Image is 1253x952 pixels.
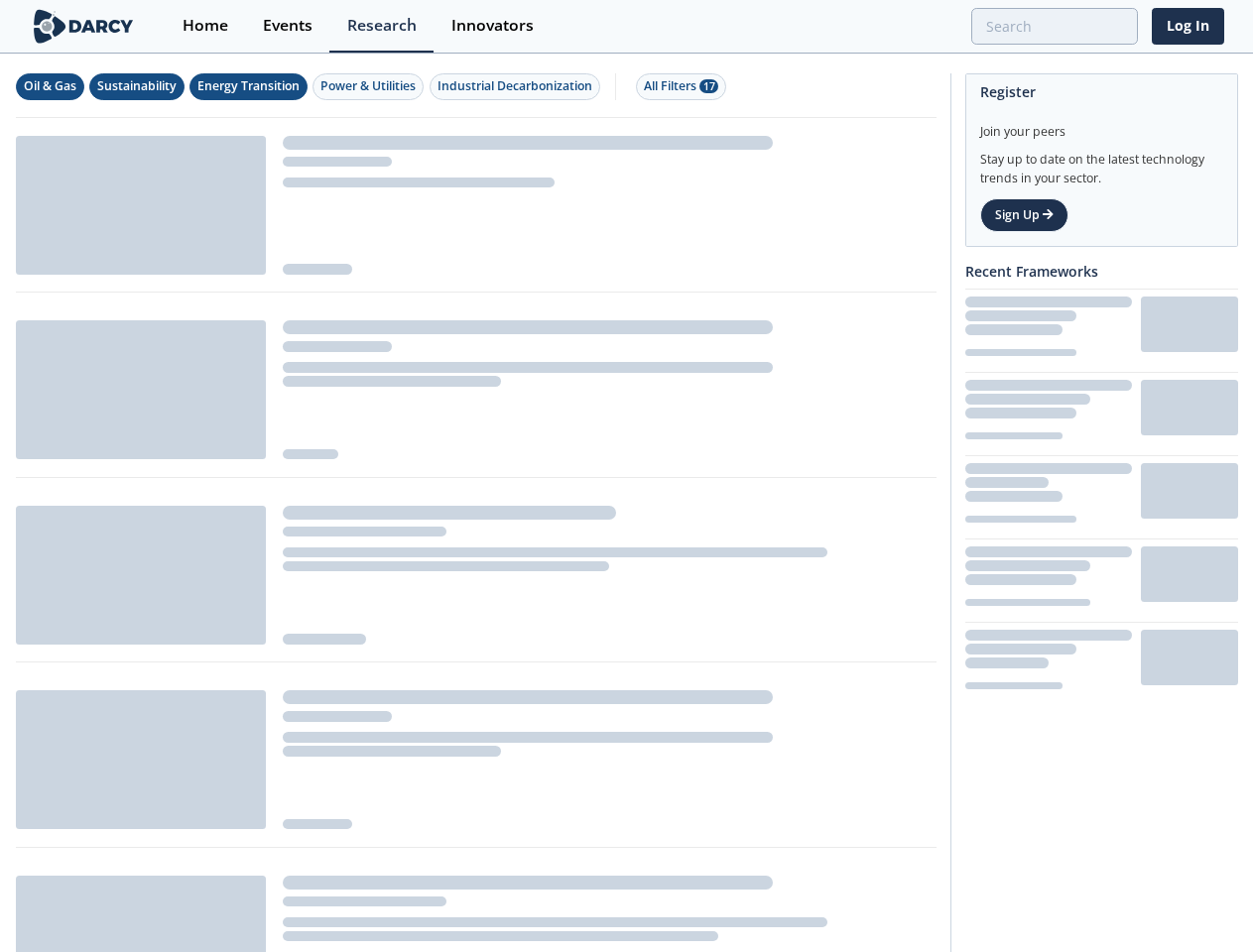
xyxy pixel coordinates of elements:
div: Power & Utilities [320,77,416,95]
input: Advanced Search [971,8,1138,45]
div: Stay up to date on the latest technology trends in your sector. [980,141,1223,187]
div: Oil & Gas [24,77,76,95]
div: Home [183,18,228,34]
div: Innovators [451,18,534,34]
button: Power & Utilities [313,73,424,100]
div: Research [347,18,417,34]
a: Sign Up [980,198,1068,232]
div: Industrial Decarbonization [438,77,592,95]
button: Sustainability [89,73,185,100]
div: Sustainability [97,77,177,95]
a: Log In [1152,8,1224,45]
span: 17 [699,79,718,93]
button: Energy Transition [189,73,308,100]
div: All Filters [644,77,718,95]
button: Industrial Decarbonization [430,73,600,100]
div: Events [263,18,313,34]
div: Join your peers [980,109,1223,141]
img: logo-wide.svg [30,9,138,44]
div: Register [980,74,1223,109]
button: All Filters 17 [636,73,726,100]
div: Energy Transition [197,77,300,95]
button: Oil & Gas [16,73,84,100]
div: Recent Frameworks [965,254,1238,289]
